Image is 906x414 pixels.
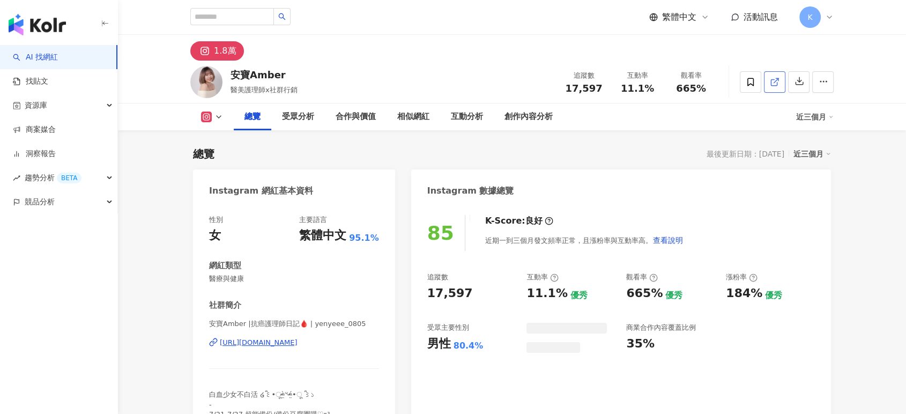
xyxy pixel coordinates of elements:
span: search [278,13,286,20]
div: 184% [726,285,762,302]
div: 受眾主要性別 [427,323,469,332]
div: [URL][DOMAIN_NAME] [220,338,298,348]
div: 總覽 [244,110,261,123]
div: Instagram 數據總覽 [427,185,514,197]
div: 近三個月 [793,147,831,161]
div: 良好 [525,215,543,227]
span: 665% [676,83,706,94]
div: 665% [626,285,663,302]
img: KOL Avatar [190,66,222,98]
span: 競品分析 [25,190,55,214]
div: 觀看率 [626,272,658,282]
div: 女 [209,227,221,244]
div: 17,597 [427,285,473,302]
div: 優秀 [570,290,588,301]
div: 網紅類型 [209,260,241,271]
a: 洞察報告 [13,149,56,159]
span: rise [13,174,20,182]
span: 資源庫 [25,93,47,117]
div: 互動率 [526,272,558,282]
div: 社群簡介 [209,300,241,311]
div: 主要語言 [299,215,327,225]
div: 最後更新日期：[DATE] [707,150,784,158]
div: 近期一到三個月發文頻率正常，且漲粉率與互動率高。 [485,230,684,251]
div: 11.1% [526,285,567,302]
span: K [807,11,812,23]
div: 互動率 [617,70,658,81]
span: 趨勢分析 [25,166,81,190]
div: 互動分析 [451,110,483,123]
div: BETA [57,173,81,183]
div: 追蹤數 [427,272,448,282]
div: 繁體中文 [299,227,346,244]
a: searchAI 找網紅 [13,52,58,63]
div: 1.8萬 [214,43,236,58]
div: Instagram 網紅基本資料 [209,185,313,197]
span: 95.1% [349,232,379,244]
div: 優秀 [665,290,682,301]
div: 安寶Amber [231,68,298,82]
span: 活動訊息 [744,12,778,22]
a: 找貼文 [13,76,48,87]
a: [URL][DOMAIN_NAME] [209,338,379,348]
span: 醫療與健康 [209,274,379,284]
div: 35% [626,336,655,352]
span: 11.1% [621,83,654,94]
div: 80.4% [454,340,484,352]
span: 17,597 [565,83,602,94]
div: 優秀 [765,290,782,301]
a: 商案媒合 [13,124,56,135]
div: 漲粉率 [726,272,758,282]
div: 相似網紅 [397,110,429,123]
span: 繁體中文 [662,11,696,23]
div: 男性 [427,336,451,352]
div: 85 [427,222,454,244]
div: 性別 [209,215,223,225]
span: 安寶Amber |抗癌護理師日記🩸 | yenyeee_0805 [209,319,379,329]
div: K-Score : [485,215,553,227]
span: 醫美護理師x社群行銷 [231,86,298,94]
div: 創作內容分析 [504,110,553,123]
div: 受眾分析 [282,110,314,123]
span: 查看說明 [653,236,683,245]
img: logo [9,14,66,35]
button: 1.8萬 [190,41,244,61]
button: 查看說明 [652,230,684,251]
div: 商業合作內容覆蓋比例 [626,323,696,332]
div: 總覽 [193,146,214,161]
div: 觀看率 [671,70,711,81]
div: 近三個月 [796,108,834,125]
div: 合作與價值 [336,110,376,123]
div: 追蹤數 [563,70,604,81]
